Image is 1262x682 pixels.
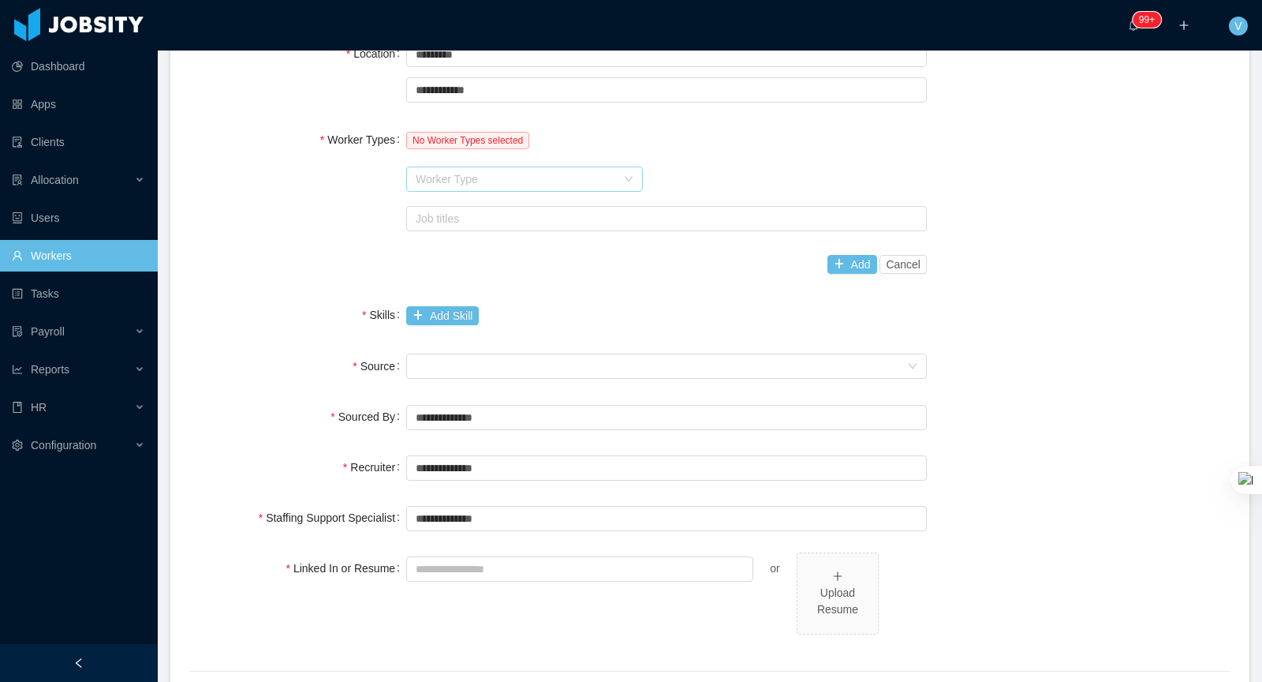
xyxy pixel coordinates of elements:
[804,585,872,618] div: Upload Resume
[406,556,753,582] input: Linked In or Resume
[12,278,145,309] a: icon: profileTasks
[879,255,927,274] button: Cancel
[753,553,797,584] div: or
[12,326,23,337] i: icon: file-protect
[416,171,616,187] div: Worker Type
[353,360,406,373] label: Source
[12,174,23,185] i: icon: solution
[1178,20,1189,31] i: icon: plus
[12,440,23,451] i: icon: setting
[286,562,406,575] label: Linked In or Resume
[31,401,47,414] span: HR
[12,202,145,234] a: icon: robotUsers
[346,47,406,60] label: Location
[12,88,145,120] a: icon: appstoreApps
[12,364,23,375] i: icon: line-chart
[12,402,23,413] i: icon: book
[12,240,145,272] a: icon: userWorkers
[330,410,406,423] label: Sourced By
[827,255,877,274] button: icon: plusAdd
[12,51,145,82] a: icon: pie-chartDashboard
[362,309,406,321] label: Skills
[1234,17,1241,36] span: V
[416,211,910,227] div: Job titles
[31,439,96,452] span: Configuration
[1128,20,1139,31] i: icon: bell
[406,306,479,325] button: icon: plusAdd Skill
[320,133,406,146] label: Worker Types
[624,174,633,185] i: icon: down
[832,571,843,582] i: icon: plus
[797,553,878,634] span: icon: plusUpload Resume
[259,511,406,524] label: Staffing Support Specialist
[31,363,69,376] span: Reports
[31,325,65,338] span: Payroll
[31,174,79,186] span: Allocation
[406,132,529,149] span: No Worker Types selected
[12,126,145,158] a: icon: auditClients
[1133,12,1161,28] sup: 910
[343,461,406,474] label: Recruiter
